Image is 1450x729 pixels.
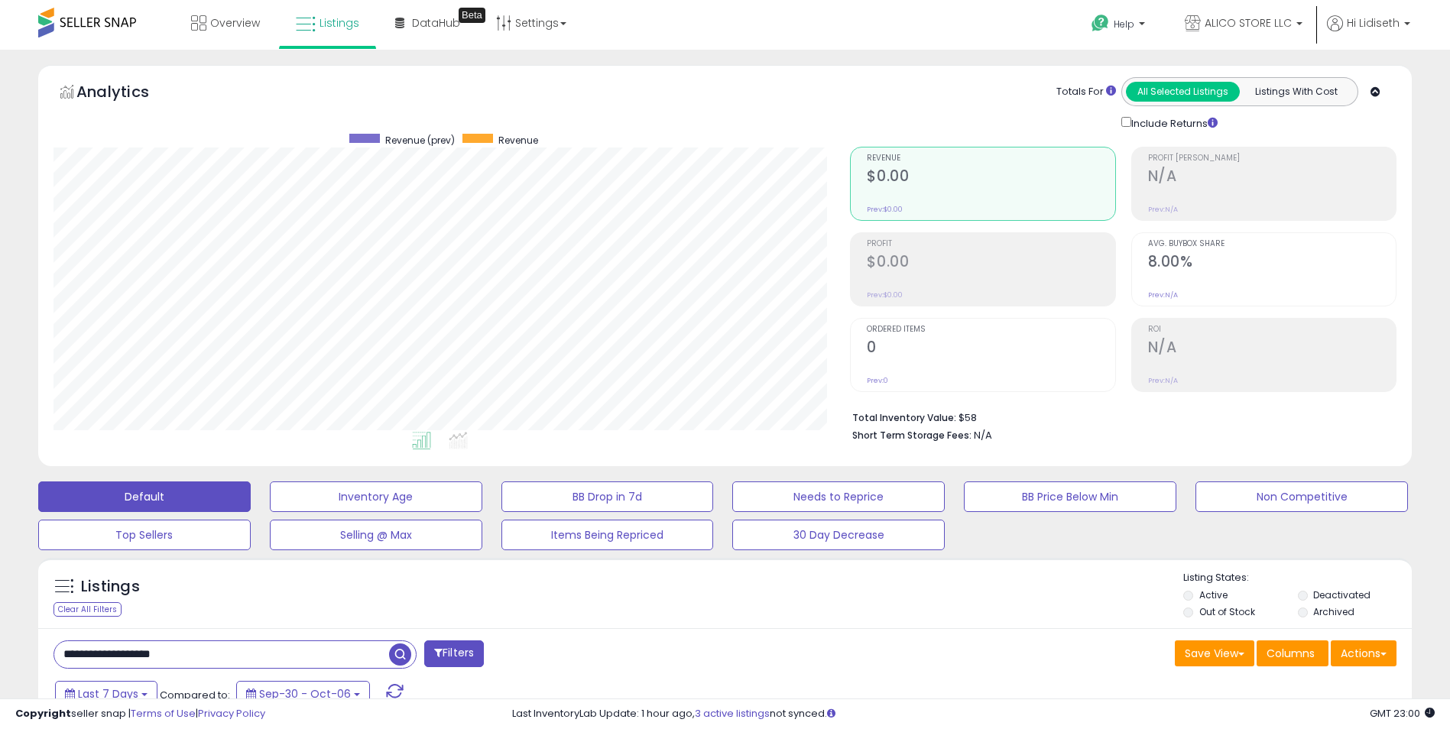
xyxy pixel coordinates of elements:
[732,481,945,512] button: Needs to Reprice
[852,429,972,442] b: Short Term Storage Fees:
[1327,15,1410,50] a: Hi Lidiseth
[867,154,1114,163] span: Revenue
[210,15,260,31] span: Overview
[320,15,359,31] span: Listings
[1195,481,1408,512] button: Non Competitive
[695,706,770,721] a: 3 active listings
[38,520,251,550] button: Top Sellers
[1183,571,1412,585] p: Listing States:
[424,640,484,667] button: Filters
[160,688,230,702] span: Compared to:
[501,481,714,512] button: BB Drop in 7d
[852,407,1385,426] li: $58
[38,481,251,512] button: Default
[1148,253,1396,274] h2: 8.00%
[867,240,1114,248] span: Profit
[1148,339,1396,359] h2: N/A
[1126,82,1240,102] button: All Selected Listings
[385,134,455,147] span: Revenue (prev)
[1148,290,1178,300] small: Prev: N/A
[1257,640,1328,666] button: Columns
[1175,640,1254,666] button: Save View
[964,481,1176,512] button: BB Price Below Min
[259,686,351,701] span: Sep-30 - Oct-06
[1370,706,1435,721] span: 2025-10-14 23:00 GMT
[412,15,460,31] span: DataHub
[270,520,482,550] button: Selling @ Max
[1205,15,1292,31] span: ALICO STORE LLC
[867,205,903,214] small: Prev: $0.00
[1148,240,1396,248] span: Avg. Buybox Share
[1148,205,1178,214] small: Prev: N/A
[1347,15,1400,31] span: Hi Lidiseth
[1148,326,1396,334] span: ROI
[867,339,1114,359] h2: 0
[1148,376,1178,385] small: Prev: N/A
[1148,154,1396,163] span: Profit [PERSON_NAME]
[1267,646,1315,661] span: Columns
[512,707,1435,721] div: Last InventoryLab Update: 1 hour ago, not synced.
[1199,588,1228,601] label: Active
[867,253,1114,274] h2: $0.00
[1148,167,1396,188] h2: N/A
[1239,82,1353,102] button: Listings With Cost
[81,576,140,598] h5: Listings
[15,707,265,721] div: seller snap | |
[1199,605,1255,618] label: Out of Stock
[1079,2,1160,50] a: Help
[54,602,122,617] div: Clear All Filters
[867,290,903,300] small: Prev: $0.00
[1091,14,1110,33] i: Get Help
[131,706,196,721] a: Terms of Use
[501,520,714,550] button: Items Being Repriced
[852,411,956,424] b: Total Inventory Value:
[76,81,179,106] h5: Analytics
[1313,605,1354,618] label: Archived
[867,167,1114,188] h2: $0.00
[867,376,888,385] small: Prev: 0
[55,681,157,707] button: Last 7 Days
[15,706,71,721] strong: Copyright
[974,428,992,442] span: N/A
[1331,640,1396,666] button: Actions
[78,686,138,701] span: Last 7 Days
[498,134,538,147] span: Revenue
[1110,114,1236,131] div: Include Returns
[270,481,482,512] button: Inventory Age
[459,8,485,23] div: Tooltip anchor
[1313,588,1371,601] label: Deactivated
[236,681,370,707] button: Sep-30 - Oct-06
[1056,85,1116,99] div: Totals For
[198,706,265,721] a: Privacy Policy
[867,326,1114,334] span: Ordered Items
[732,520,945,550] button: 30 Day Decrease
[1114,18,1134,31] span: Help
